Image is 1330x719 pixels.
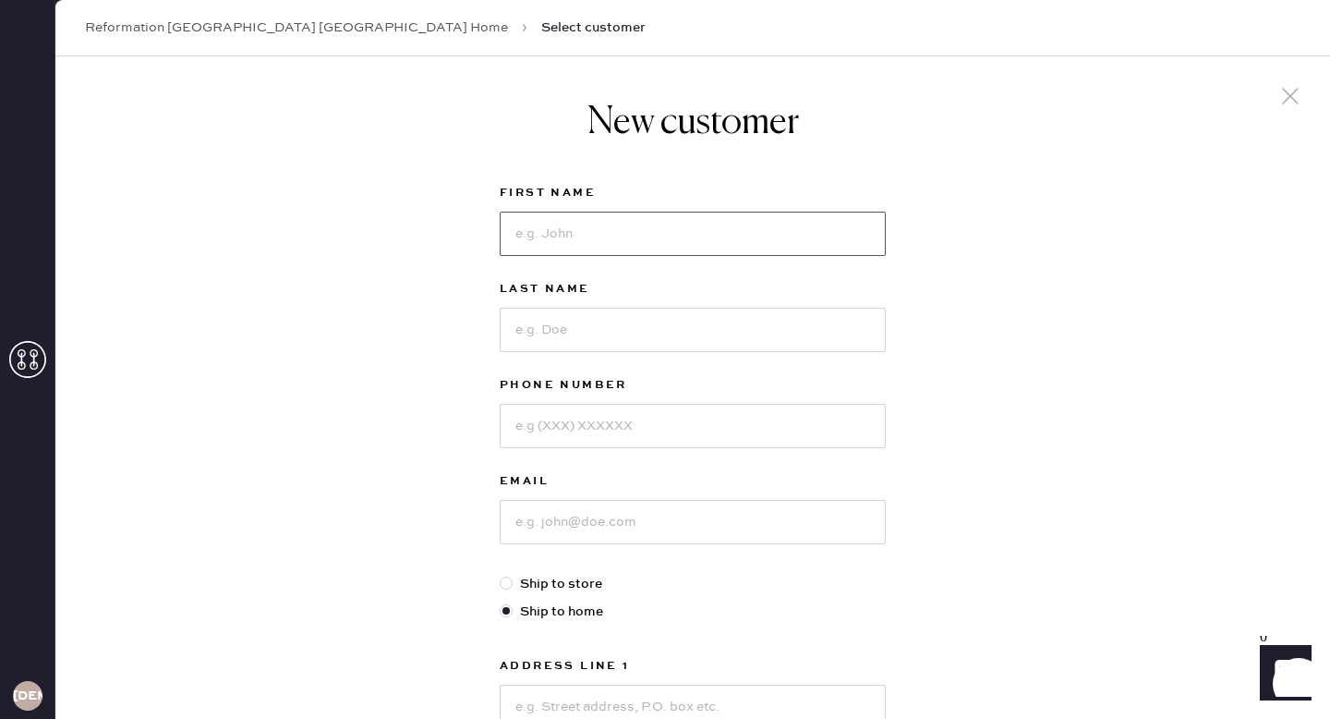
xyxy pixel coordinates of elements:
h1: New customer [500,101,886,145]
a: Reformation [GEOGRAPHIC_DATA] [GEOGRAPHIC_DATA] Home [85,18,508,37]
label: Ship to store [500,574,886,594]
label: Last Name [500,278,886,300]
label: Email [500,470,886,493]
input: e.g. Doe [500,308,886,352]
input: e.g (XXX) XXXXXX [500,404,886,448]
span: Select customer [541,18,646,37]
input: e.g. John [500,212,886,256]
iframe: Front Chat [1242,636,1322,715]
label: Address Line 1 [500,655,886,677]
label: Ship to home [500,602,886,622]
h3: [DEMOGRAPHIC_DATA] [13,689,42,702]
input: e.g. john@doe.com [500,500,886,544]
label: Phone Number [500,374,886,396]
label: First Name [500,182,886,204]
